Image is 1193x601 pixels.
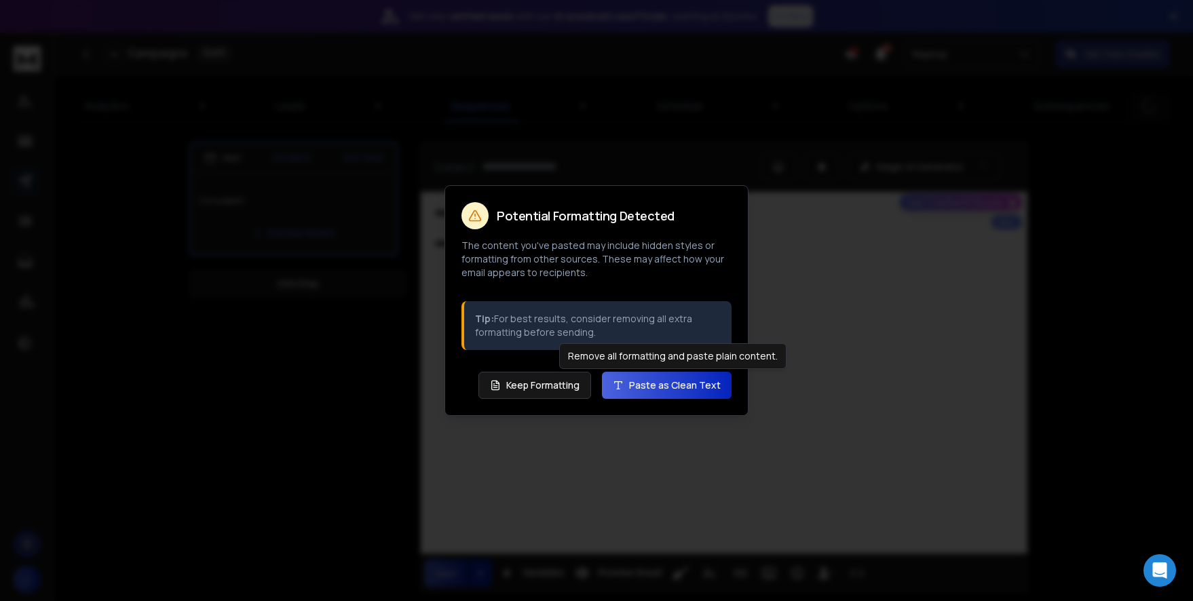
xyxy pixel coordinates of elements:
button: Keep Formatting [478,372,591,399]
p: The content you've pasted may include hidden styles or formatting from other sources. These may a... [461,239,732,279]
div: Open Intercom Messenger [1143,554,1176,587]
div: Remove all formatting and paste plain content. [559,343,787,369]
strong: Tip: [475,312,494,325]
p: For best results, consider removing all extra formatting before sending. [475,312,721,339]
h2: Potential Formatting Detected [497,210,675,222]
button: Paste as Clean Text [602,372,732,399]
